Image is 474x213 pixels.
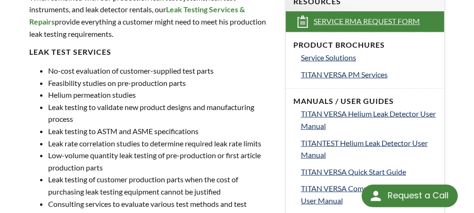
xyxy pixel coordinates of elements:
[301,109,436,130] span: TITAN VERSA Helium Leak Detector User Manual
[301,70,388,79] span: TITAN VERSA PM Services
[388,185,449,206] div: Request a Call
[301,166,437,178] a: TITAN VERSA Quick Start Guide
[29,47,274,57] h4: Leak Test Services
[301,138,428,160] span: TITANTEST Helium Leak Detector User Manual
[48,101,274,125] li: Leak testing to validate new product designs and manufacturing process
[301,137,437,161] a: TITANTEST Helium Leak Detector User Manual
[301,184,431,205] span: TITAN VERSA Communication Interface User Manual
[48,89,274,101] li: Helium permeation studies
[301,68,437,81] a: TITAN VERSA PM Services
[362,185,458,207] div: Request a Call
[48,125,274,137] li: Leak testing to ASTM and ASME specifications
[314,17,420,26] span: Service RMA Request Form
[48,65,274,77] li: No-cost evaluation of customer-supplied test parts
[293,96,437,106] h4: Manuals / User Guides
[301,167,406,176] span: TITAN VERSA Quick Start Guide
[48,149,274,173] li: Low-volume quantity leak testing of pre-production or first article production parts
[301,53,356,62] span: Service Solutions
[301,108,437,132] a: TITAN VERSA Helium Leak Detector User Manual
[301,182,437,206] a: TITAN VERSA Communication Interface User Manual
[293,40,437,50] h4: Product Brochures
[286,11,444,32] a: Service RMA Request Form
[301,51,437,64] a: Service Solutions
[48,173,274,197] li: Leak testing of customer production parts when the cost of purchasing leak testing equipment cann...
[48,137,274,150] li: Leak rate correlation studies to determine required leak rate limits
[48,77,274,89] li: Feasibility studies on pre-production parts
[29,5,245,26] strong: Leak Testing Services & Repairs
[368,188,383,204] img: round button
